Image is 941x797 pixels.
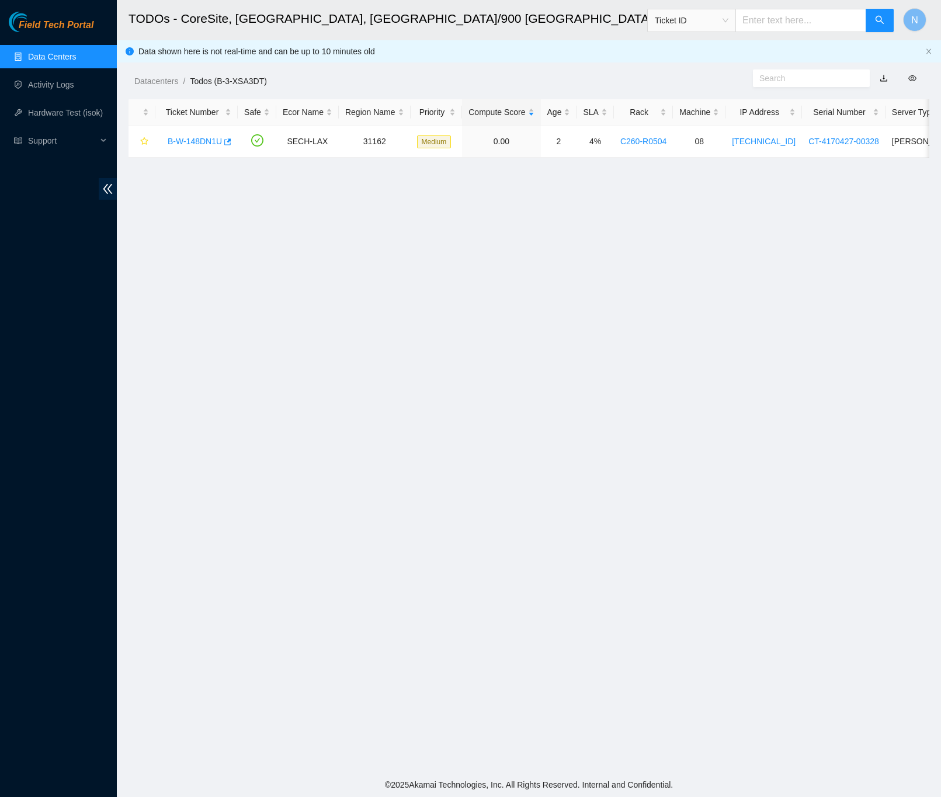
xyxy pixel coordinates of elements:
td: SECH-LAX [276,126,339,158]
td: 08 [673,126,725,158]
a: Akamai TechnologiesField Tech Portal [9,21,93,36]
input: Enter text here... [735,9,866,32]
a: [TECHNICAL_ID] [732,137,796,146]
span: N [911,13,918,27]
span: check-circle [251,134,263,147]
button: star [135,132,149,151]
span: Support [28,129,97,152]
button: search [866,9,894,32]
a: C260-R0504 [620,137,666,146]
a: Hardware Test (isok) [28,108,103,117]
span: Ticket ID [655,12,728,29]
a: Todos (B-3-XSA3DT) [190,76,266,86]
span: read [14,137,22,145]
span: Field Tech Portal [19,20,93,31]
a: Datacenters [134,76,178,86]
a: CT-4170427-00328 [808,137,879,146]
button: download [871,69,897,88]
button: close [925,48,932,55]
span: double-left [99,178,117,200]
footer: © 2025 Akamai Technologies, Inc. All Rights Reserved. Internal and Confidential. [117,772,941,797]
td: 0.00 [462,126,540,158]
span: Medium [417,135,452,148]
input: Search [759,72,854,85]
a: download [880,74,888,83]
button: N [903,8,926,32]
a: B-W-148DN1U [168,137,222,146]
td: 31162 [339,126,411,158]
span: / [183,76,185,86]
span: search [875,15,884,26]
span: eye [908,74,916,82]
td: 4% [577,126,613,158]
a: Data Centers [28,52,76,61]
a: Activity Logs [28,80,74,89]
td: 2 [541,126,577,158]
span: star [140,137,148,147]
img: Akamai Technologies [9,12,59,32]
